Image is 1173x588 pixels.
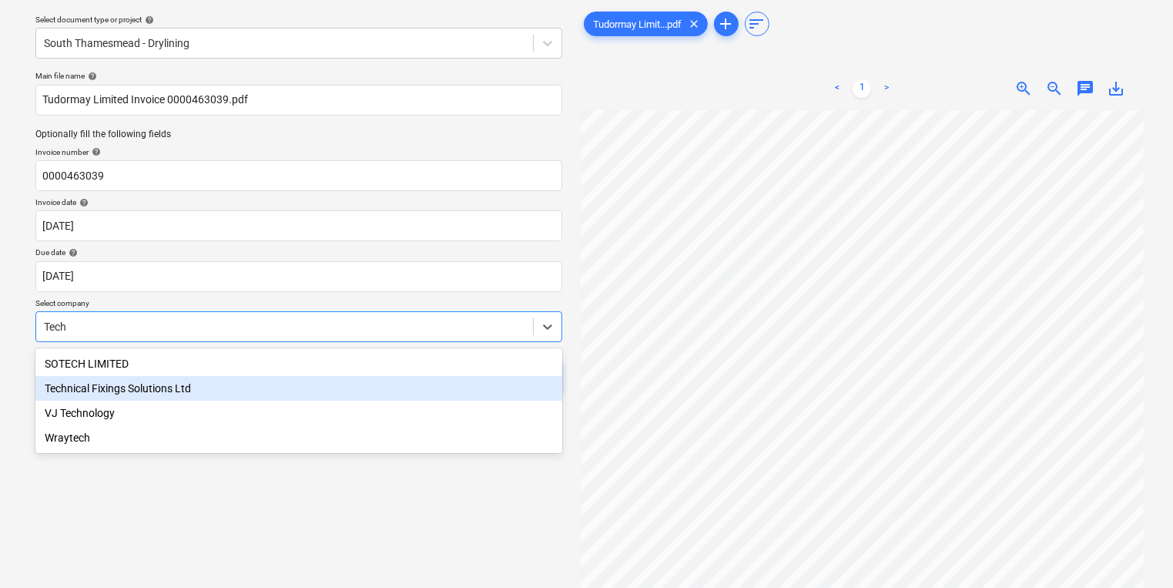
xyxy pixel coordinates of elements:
[828,79,846,98] a: Previous page
[35,197,562,207] div: Invoice date
[35,376,562,401] div: Technical Fixings Solutions Ltd
[1014,79,1033,98] span: zoom_in
[585,18,692,30] span: Tudormay Limit...pdf
[35,85,562,116] input: Main file name
[1096,514,1173,588] iframe: Chat Widget
[35,425,562,450] div: Wraytech
[877,79,896,98] a: Next page
[85,72,97,81] span: help
[35,128,562,141] p: Optionally fill the following fields
[1107,79,1125,98] span: save_alt
[35,261,562,292] input: Due date not specified
[35,15,562,25] div: Select document type or project
[717,15,736,33] span: add
[35,401,562,425] div: VJ Technology
[35,351,562,376] div: SOTECH LIMITED
[89,147,101,156] span: help
[35,210,562,241] input: Invoice date not specified
[65,248,78,257] span: help
[35,298,562,311] p: Select company
[35,247,562,257] div: Due date
[1076,79,1094,98] span: chat
[584,12,708,36] div: Tudormay Limit...pdf
[685,15,704,33] span: clear
[35,147,562,157] div: Invoice number
[1045,79,1064,98] span: zoom_out
[142,15,154,25] span: help
[76,198,89,207] span: help
[853,79,871,98] a: Page 1 is your current page
[748,15,766,33] span: sort
[35,160,562,191] input: Invoice number
[35,71,562,81] div: Main file name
